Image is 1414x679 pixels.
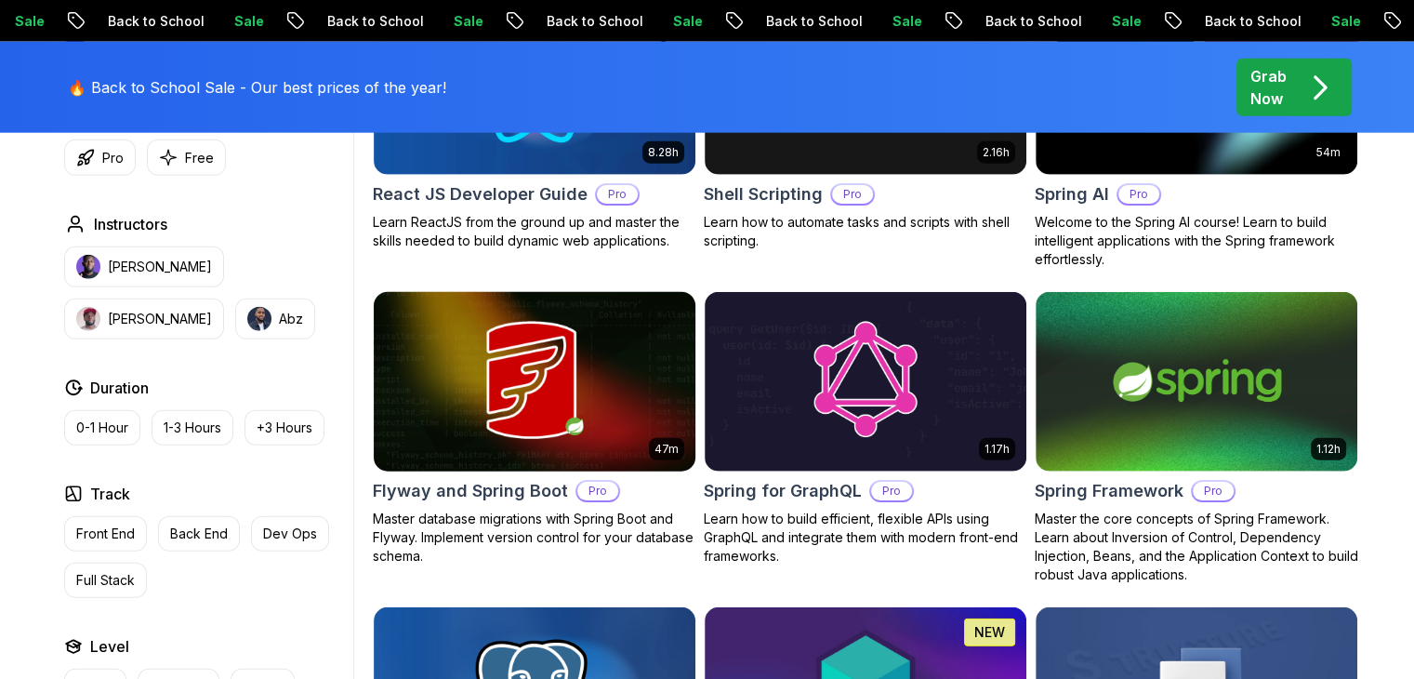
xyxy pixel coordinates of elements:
[373,291,696,566] a: Flyway and Spring Boot card47mFlyway and Spring BootProMaster database migrations with Spring Boo...
[147,140,226,176] button: Free
[704,213,1027,250] p: Learn how to automate tasks and scripts with shell scripting.
[203,12,262,31] p: Sale
[108,310,212,328] p: [PERSON_NAME]
[705,292,1026,473] img: Spring for GraphQL card
[64,563,147,598] button: Full Stack
[871,482,912,500] p: Pro
[247,307,271,331] img: instructor img
[985,442,1010,457] p: 1.17h
[704,291,1027,566] a: Spring for GraphQL card1.17hSpring for GraphQLProLearn how to build efficient, flexible APIs usin...
[422,12,482,31] p: Sale
[90,483,130,505] h2: Track
[648,145,679,160] p: 8.28h
[170,525,228,543] p: Back End
[90,635,129,658] h2: Level
[365,287,703,476] img: Flyway and Spring Boot card
[64,140,136,176] button: Pro
[1035,181,1109,207] h2: Spring AI
[1250,65,1287,110] p: Grab Now
[954,12,1080,31] p: Back to School
[257,419,312,437] p: +3 Hours
[1035,291,1358,585] a: Spring Framework card1.12hSpring FrameworkProMaster the core concepts of Spring Framework. Learn ...
[64,516,147,552] button: Front End
[235,299,315,339] button: instructor imgAbz
[1035,478,1183,504] h2: Spring Framework
[76,12,203,31] p: Back to School
[861,12,920,31] p: Sale
[373,510,696,566] p: Master database migrations with Spring Boot and Flyway. Implement version control for your databa...
[704,181,823,207] h2: Shell Scripting
[1080,12,1140,31] p: Sale
[704,510,1027,566] p: Learn how to build efficient, flexible APIs using GraphQL and integrate them with modern front-en...
[108,258,212,276] p: [PERSON_NAME]
[263,525,317,543] p: Dev Ops
[279,310,303,328] p: Abz
[577,482,618,500] p: Pro
[244,410,324,446] button: +3 Hours
[68,76,446,99] p: 🔥 Back to School Sale - Our best prices of the year!
[158,516,240,552] button: Back End
[654,442,679,457] p: 47m
[1193,482,1234,500] p: Pro
[974,623,1005,642] p: NEW
[76,419,128,437] p: 0-1 Hour
[164,419,221,437] p: 1-3 Hours
[76,525,135,543] p: Front End
[1035,213,1358,269] p: Welcome to the Spring AI course! Learn to build intelligent applications with the Spring framewor...
[983,145,1010,160] p: 2.16h
[152,410,233,446] button: 1-3 Hours
[515,12,641,31] p: Back to School
[90,377,149,399] h2: Duration
[641,12,701,31] p: Sale
[832,185,873,204] p: Pro
[76,307,100,331] img: instructor img
[704,478,862,504] h2: Spring for GraphQL
[64,410,140,446] button: 0-1 Hour
[64,299,224,339] button: instructor img[PERSON_NAME]
[185,149,214,167] p: Free
[1300,12,1359,31] p: Sale
[1036,292,1357,473] img: Spring Framework card
[1316,145,1341,160] p: 54m
[76,571,135,590] p: Full Stack
[597,185,638,204] p: Pro
[94,213,167,235] h2: Instructors
[1173,12,1300,31] p: Back to School
[373,181,588,207] h2: React JS Developer Guide
[64,246,224,287] button: instructor img[PERSON_NAME]
[296,12,422,31] p: Back to School
[373,213,696,250] p: Learn ReactJS from the ground up and master the skills needed to build dynamic web applications.
[1316,442,1341,457] p: 1.12h
[102,149,124,167] p: Pro
[1035,510,1358,584] p: Master the core concepts of Spring Framework. Learn about Inversion of Control, Dependency Inject...
[734,12,861,31] p: Back to School
[251,516,329,552] button: Dev Ops
[1118,185,1159,204] p: Pro
[76,255,100,279] img: instructor img
[373,478,568,504] h2: Flyway and Spring Boot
